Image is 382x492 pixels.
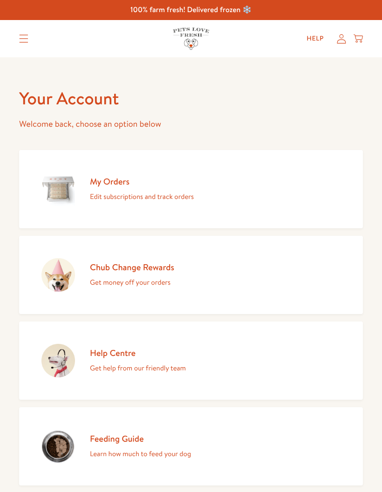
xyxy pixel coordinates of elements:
[173,27,209,49] img: Pets Love Fresh
[90,433,191,444] h2: Feeding Guide
[90,176,194,187] h2: My Orders
[19,150,363,228] a: My Orders Edit subscriptions and track orders
[19,87,363,109] h1: Your Account
[19,236,363,314] a: Chub Change Rewards Get money off your orders
[19,321,363,400] a: Help Centre Get help from our friendly team
[90,276,174,288] p: Get money off your orders
[19,407,363,485] a: Feeding Guide Learn how much to feed your dog
[90,448,191,460] p: Learn how much to feed your dog
[90,261,174,273] h2: Chub Change Rewards
[12,27,36,50] summary: Translation missing: en.sections.header.menu
[19,117,363,131] p: Welcome back, choose an option below
[90,362,186,374] p: Get help from our friendly team
[90,191,194,203] p: Edit subscriptions and track orders
[90,347,186,358] h2: Help Centre
[299,29,331,48] a: Help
